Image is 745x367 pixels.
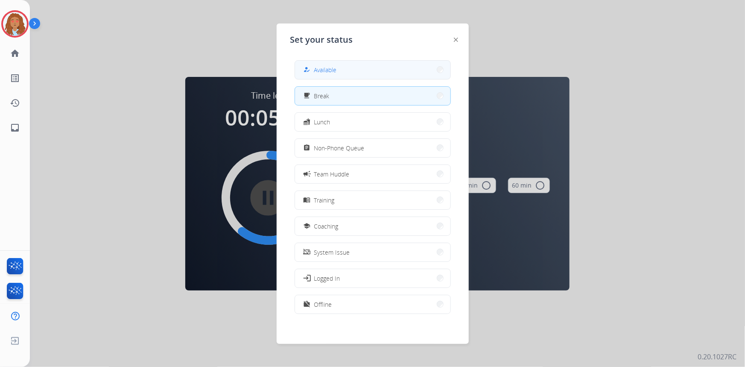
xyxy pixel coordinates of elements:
span: Logged In [314,274,340,283]
p: 0.20.1027RC [698,352,736,362]
mat-icon: free_breakfast [303,92,310,100]
button: Coaching [295,217,450,235]
button: Available [295,61,450,79]
span: Offline [314,300,332,309]
span: Break [314,91,330,100]
button: Team Huddle [295,165,450,183]
span: Training [314,196,335,205]
img: close-button [454,38,458,42]
span: System Issue [314,248,350,257]
mat-icon: home [10,48,20,59]
mat-icon: how_to_reg [303,66,310,73]
span: Set your status [290,34,353,46]
mat-icon: assignment [303,144,310,152]
mat-icon: menu_book [303,197,310,204]
span: Available [314,65,337,74]
button: System Issue [295,243,450,261]
button: Non-Phone Queue [295,139,450,157]
button: Logged In [295,269,450,288]
span: Team Huddle [314,170,350,179]
mat-icon: campaign [302,170,311,178]
button: Lunch [295,113,450,131]
mat-icon: phonelink_off [303,249,310,256]
mat-icon: school [303,223,310,230]
mat-icon: fastfood [303,118,310,126]
button: Offline [295,295,450,314]
mat-icon: history [10,98,20,108]
mat-icon: inbox [10,123,20,133]
mat-icon: login [302,274,311,282]
span: Non-Phone Queue [314,144,365,153]
img: avatar [3,12,27,36]
span: Coaching [314,222,339,231]
mat-icon: list_alt [10,73,20,83]
button: Break [295,87,450,105]
mat-icon: work_off [303,301,310,308]
span: Lunch [314,117,330,126]
button: Training [295,191,450,209]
